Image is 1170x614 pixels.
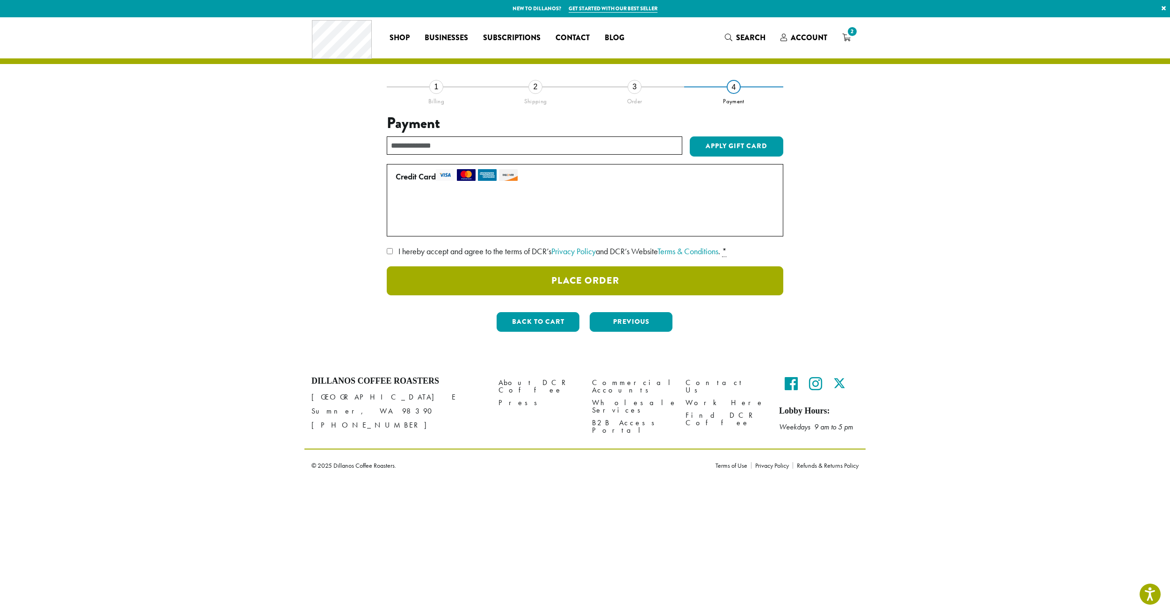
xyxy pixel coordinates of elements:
div: 3 [628,80,642,94]
span: Search [736,32,766,43]
span: Businesses [425,32,468,44]
h4: Dillanos Coffee Roasters [311,376,484,386]
a: Wholesale Services [592,396,672,416]
div: Order [585,94,684,105]
span: 2 [846,25,859,38]
a: Privacy Policy [551,246,596,257]
button: Place Order [387,266,783,295]
label: Credit Card [396,169,771,184]
a: Commercial Accounts [592,376,672,396]
img: amex [478,169,497,181]
em: Weekdays 9 am to 5 pm [779,422,853,432]
a: Terms & Conditions [657,246,718,257]
p: © 2025 Dillanos Coffee Roasters. [311,462,701,469]
a: Work Here [686,396,765,409]
a: Find DCR Coffee [686,409,765,429]
img: visa [436,169,455,181]
div: 2 [528,80,542,94]
span: Account [791,32,827,43]
span: Blog [605,32,624,44]
a: Press [498,396,578,409]
a: Shop [382,30,417,45]
p: [GEOGRAPHIC_DATA] E Sumner, WA 98390 [PHONE_NUMBER] [311,390,484,432]
a: About DCR Coffee [498,376,578,396]
h3: Payment [387,114,783,132]
input: I hereby accept and agree to the terms of DCR’sPrivacy Policyand DCR’s WebsiteTerms & Conditions. * [387,248,393,254]
a: Search [717,30,773,45]
div: 4 [727,80,741,94]
div: 1 [429,80,443,94]
div: Shipping [486,94,585,105]
span: Subscriptions [483,32,541,44]
abbr: required [722,246,727,257]
img: mastercard [457,169,476,181]
button: Apply Gift Card [690,136,783,157]
a: Get started with our best seller [569,5,657,13]
div: Billing [387,94,486,105]
a: Privacy Policy [751,462,793,469]
span: Shop [390,32,410,44]
span: Contact [556,32,590,44]
h5: Lobby Hours: [779,406,859,416]
div: Payment [684,94,783,105]
img: discover [499,169,518,181]
a: Contact Us [686,376,765,396]
a: Refunds & Returns Policy [793,462,859,469]
button: Previous [590,312,672,332]
span: I hereby accept and agree to the terms of DCR’s and DCR’s Website . [398,246,720,257]
a: B2B Access Portal [592,417,672,437]
button: Back to cart [497,312,579,332]
a: Terms of Use [715,462,751,469]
